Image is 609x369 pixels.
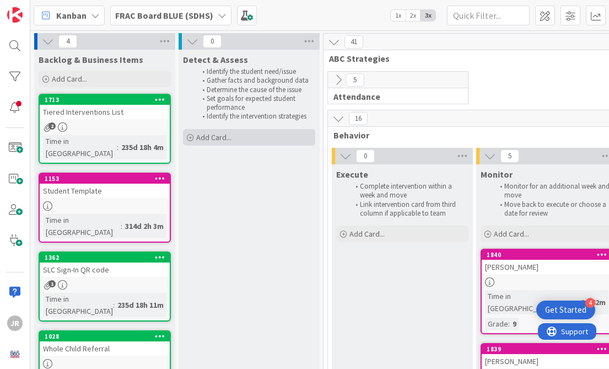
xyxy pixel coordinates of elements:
span: 16 [349,112,368,125]
span: : [576,296,578,308]
div: Whole Child Referral [40,341,170,356]
div: 1d 42m [578,296,608,308]
li: Gather facts and background data [196,76,314,85]
span: Add Card... [196,132,231,142]
div: 1362 [45,254,170,261]
span: : [121,220,122,232]
a: 1713Tiered Interventions ListTime in [GEOGRAPHIC_DATA]:235d 18h 4m [39,94,171,164]
div: 1713 [40,95,170,105]
span: 5 [346,73,364,87]
div: 1028 [40,331,170,341]
span: Kanban [56,9,87,22]
div: 1153 [40,174,170,184]
span: : [508,318,510,330]
div: 1362 [40,253,170,263]
a: 1153Student TemplateTime in [GEOGRAPHIC_DATA]:314d 2h 3m [39,173,171,243]
div: Time in [GEOGRAPHIC_DATA] [43,214,121,238]
div: 314d 2h 3m [122,220,166,232]
img: avatar [7,346,23,362]
span: 0 [203,35,222,48]
span: Attendance [333,91,454,102]
div: 9 [510,318,519,330]
img: Visit kanbanzone.com [7,7,23,23]
span: Add Card... [349,229,385,239]
li: Identify the student need/issue [196,67,314,76]
div: Grade [485,318,508,330]
div: 1362SLC Sign-In QR code [40,253,170,277]
div: Time in [GEOGRAPHIC_DATA] [485,290,576,314]
li: Identify the intervention strategies [196,112,314,121]
li: Set goals for expected student performance [196,94,314,113]
span: 1 [48,280,56,287]
div: Time in [GEOGRAPHIC_DATA] [43,135,117,159]
li: Complete intervention within a week and move [349,182,467,200]
div: JR [7,315,23,331]
div: 4 [585,298,595,308]
div: 1028Whole Child Referral [40,331,170,356]
span: 41 [344,35,363,49]
div: Student Template [40,184,170,198]
span: 0 [356,149,375,163]
span: Detect & Assess [183,54,248,65]
li: Link intervention card from third column if applicable to team [349,200,467,218]
div: 235d 18h 11m [115,299,166,311]
span: : [117,141,118,153]
b: FRAC Board BLUE (SDHS) [115,10,213,21]
span: Execute [336,169,368,180]
div: Time in [GEOGRAPHIC_DATA] [43,293,113,317]
span: 5 [500,149,519,163]
div: 1713Tiered Interventions List [40,95,170,119]
span: 2x [406,10,421,21]
a: 1362SLC Sign-In QR codeTime in [GEOGRAPHIC_DATA]:235d 18h 11m [39,252,171,322]
span: 4 [58,35,77,48]
span: Support [23,2,50,15]
div: 1713 [45,96,170,104]
span: 2 [48,122,56,130]
span: Add Card... [52,74,87,84]
input: Quick Filter... [447,6,530,25]
span: 1x [391,10,406,21]
div: 1153 [45,175,170,183]
div: Open Get Started checklist, remaining modules: 4 [536,301,595,319]
span: Backlog & Business Items [39,54,143,65]
span: Add Card... [494,229,529,239]
div: Tiered Interventions List [40,105,170,119]
span: : [113,299,115,311]
div: 235d 18h 4m [118,141,166,153]
li: Determine the cause of the issue [196,85,314,94]
div: 1028 [45,333,170,340]
span: Monitor [481,169,513,180]
div: SLC Sign-In QR code [40,263,170,277]
div: Get Started [545,304,586,315]
div: 1153Student Template [40,174,170,198]
span: 3x [421,10,435,21]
